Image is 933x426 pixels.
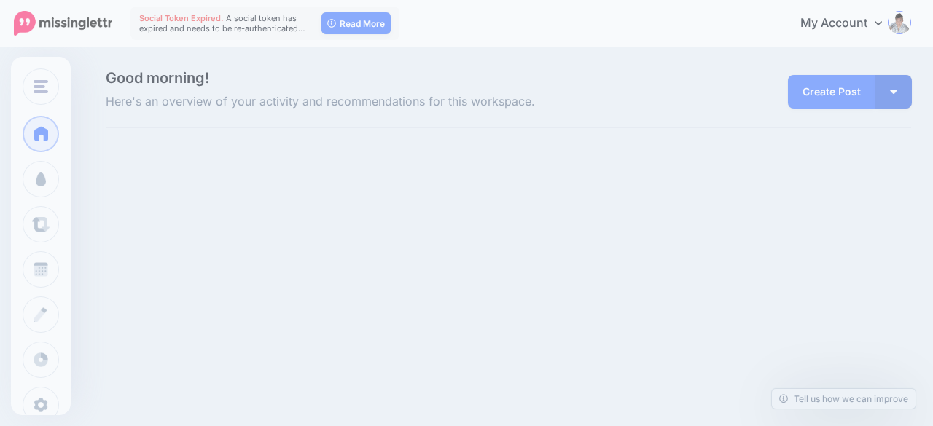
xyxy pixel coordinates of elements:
img: menu.png [34,80,48,93]
a: Create Post [788,75,875,109]
span: Social Token Expired. [139,13,224,23]
span: A social token has expired and needs to be re-authenticated… [139,13,305,33]
a: My Account [786,6,911,42]
img: Missinglettr [14,11,112,36]
span: Good morning! [106,69,209,87]
a: Read More [321,12,391,34]
img: arrow-down-white.png [890,90,897,94]
span: Here's an overview of your activity and recommendations for this workspace. [106,92,636,111]
a: Tell us how we can improve [772,389,916,409]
